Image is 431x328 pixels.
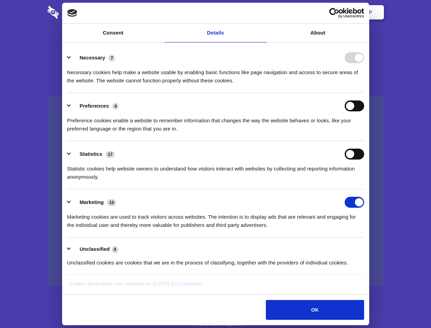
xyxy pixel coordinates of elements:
button: Unclassified (4) [67,245,123,254]
div: Cookie declaration last updated on [DATE] by [64,280,367,293]
div: Statistic cookies help website owners to understand how visitors interact with websites by collec... [67,160,364,181]
span: 4 [112,246,118,253]
a: Cookiebot [177,281,203,287]
div: Unclassified cookies are cookies that we are in the process of classifying, together with the pro... [67,254,364,267]
a: Usercentrics Cookiebot - opens in a new window [304,8,364,18]
a: About [267,24,369,42]
button: Statistics (17) [67,149,119,160]
div: Preference cookies enable a website to remember information that changes the way the website beha... [67,111,364,133]
a: Login [310,2,339,23]
iframe: Drift Widget Chat Controller [397,294,423,320]
label: Necessary [80,55,105,60]
a: Pricing [200,2,230,23]
img: logo [67,9,77,17]
span: 4 [112,103,119,110]
a: Details [164,24,267,42]
img: logo-wordmark-white-trans-d4663122ce5f474addd5e946df7df03e33cb6a1c49d2221995e7729f52c070b2.svg [47,6,106,19]
div: Necessary cookies help make a website usable by enabling basic functions like page navigation and... [67,63,364,85]
label: Statistics [80,151,102,157]
a: Wistia video thumbnail [47,96,384,286]
button: Preferences (4) [67,100,123,111]
a: Contact [277,2,308,23]
button: Marketing (13) [67,197,120,208]
span: 7 [109,55,115,61]
label: Marketing [80,199,104,205]
h4: Auto-redaction of sensitive data, encrypted data sharing and self-destructing private chats. Shar... [47,62,384,85]
span: 13 [107,199,116,206]
button: Necessary (7) [67,52,119,63]
span: 17 [106,151,115,158]
label: Preferences [80,103,109,109]
h1: Eliminate Slack Data Loss. [47,31,384,55]
div: Marketing cookies are used to track visitors across websites. The intention is to display ads tha... [67,208,364,229]
button: OK [266,300,364,320]
a: Consent [62,24,164,42]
